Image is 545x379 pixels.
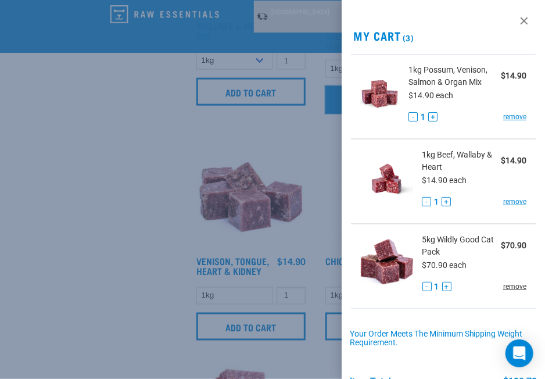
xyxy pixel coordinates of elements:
img: Wildly Good Cat Pack [360,234,414,294]
span: $14.90 each [408,91,453,100]
a: remove [503,281,526,292]
span: 1 [435,281,439,293]
span: 5kg Wildly Good Cat Pack [422,234,501,258]
span: 1 [434,196,439,208]
strong: $14.90 [501,71,526,80]
strong: $14.90 [501,156,526,165]
button: - [422,282,432,291]
a: remove [503,112,526,122]
a: remove [503,196,526,207]
span: $70.90 each [422,260,467,270]
button: + [442,197,451,206]
strong: $70.90 [501,241,526,250]
img: Beef, Wallaby & Heart [360,149,413,209]
span: (3) [401,35,414,40]
h2: My Cart [342,29,545,42]
span: 1kg Beef, Wallaby & Heart [422,149,501,173]
div: Your order meets the minimum shipping weight requirement. [350,330,537,348]
div: Open Intercom Messenger [505,339,533,367]
span: 1kg Possum, Venison, Salmon & Organ Mix [408,64,501,88]
span: $14.90 each [422,176,467,185]
button: - [408,112,418,121]
button: + [442,282,451,291]
img: Possum, Venison, Salmon & Organ Mix [360,64,400,124]
button: - [422,197,431,206]
button: + [428,112,438,121]
span: 1 [421,111,425,123]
